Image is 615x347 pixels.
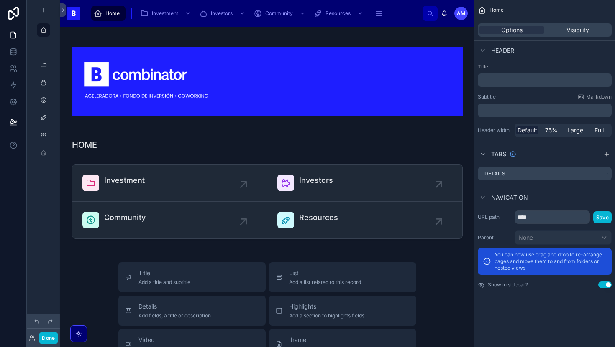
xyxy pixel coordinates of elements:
span: Home [105,10,120,17]
div: scrollable content [478,104,612,117]
label: Show in sidebar? [488,281,528,288]
span: List [289,269,361,277]
a: Home [91,6,126,21]
span: Add a section to highlights fields [289,312,364,319]
span: Markdown [586,94,612,100]
span: Title [138,269,190,277]
a: Investors [197,6,249,21]
label: Header width [478,127,511,134]
span: Visibility [566,26,589,34]
span: iframe [289,336,340,344]
a: Community [251,6,310,21]
span: Header [491,46,514,55]
button: TitleAdd a title and subtitle [118,262,266,292]
span: Investors [211,10,233,17]
button: Done [39,332,58,344]
button: None [515,230,612,245]
img: App logo [67,7,80,20]
label: URL path [478,214,511,220]
span: Tabs [491,150,506,158]
span: Highlights [289,302,364,311]
label: Parent [478,234,511,241]
span: Options [501,26,523,34]
span: Home [489,7,504,13]
label: Details [484,170,505,177]
span: Navigation [491,193,528,202]
span: Resources [325,10,351,17]
a: Markdown [578,94,612,100]
span: Investment [152,10,178,17]
span: Add a title and subtitle [138,279,190,286]
span: Details [138,302,211,311]
span: AM [457,10,465,17]
a: Resources [311,6,367,21]
button: HighlightsAdd a section to highlights fields [269,296,416,326]
span: Default [518,126,537,134]
span: 75% [545,126,558,134]
button: ListAdd a list related to this record [269,262,416,292]
p: You can now use drag and drop to re-arrange pages and move them to and from folders or nested views [495,251,607,271]
button: DetailsAdd fields, a title or description [118,296,266,326]
span: None [518,233,533,242]
a: Investment [138,6,195,21]
span: Add a list related to this record [289,279,361,286]
span: Full [594,126,604,134]
label: Subtitle [478,94,496,100]
label: Title [478,63,612,70]
div: scrollable content [478,73,612,87]
span: Large [567,126,583,134]
span: Add fields, a title or description [138,312,211,319]
div: scrollable content [87,4,423,23]
span: Community [265,10,293,17]
span: Video [138,336,187,344]
button: Save [593,211,612,223]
